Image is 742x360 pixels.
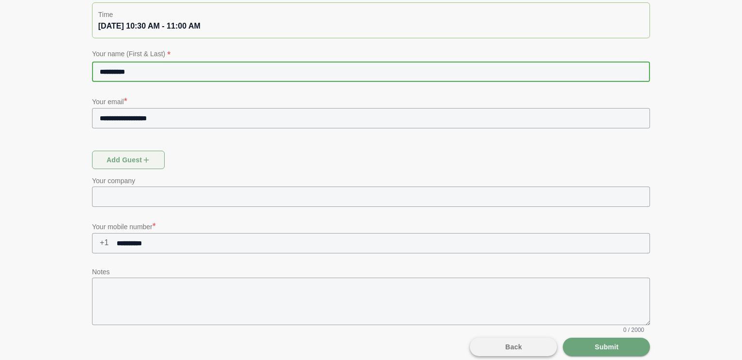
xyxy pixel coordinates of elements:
[92,151,165,169] button: Add guest
[92,266,650,278] p: Notes
[92,175,650,187] p: Your company
[563,338,650,356] button: Submit
[92,233,109,252] span: +1
[623,326,644,334] span: 0 / 2000
[594,338,618,356] span: Submit
[92,219,650,233] p: Your mobile number
[505,338,522,356] span: Back
[106,151,151,169] span: Add guest
[92,94,650,108] p: Your email
[470,338,557,356] button: Back
[92,48,650,62] p: Your name (First & Last)
[98,20,644,32] div: [DATE] 10:30 AM - 11:00 AM
[98,9,644,20] p: Time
